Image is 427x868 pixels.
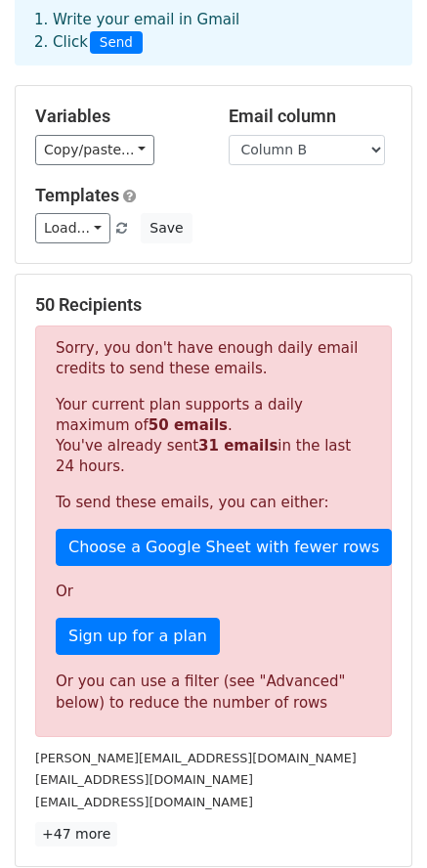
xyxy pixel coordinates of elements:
[229,106,393,127] h5: Email column
[329,774,427,868] iframe: Chat Widget
[90,31,143,55] span: Send
[56,671,371,715] div: Or you can use a filter (see "Advanced" below) to reduce the number of rows
[56,338,371,379] p: Sorry, you don't have enough daily email credits to send these emails.
[35,135,154,165] a: Copy/paste...
[35,822,117,846] a: +47 more
[198,437,278,455] strong: 31 emails
[35,751,357,765] small: [PERSON_NAME][EMAIL_ADDRESS][DOMAIN_NAME]
[35,795,253,809] small: [EMAIL_ADDRESS][DOMAIN_NAME]
[35,772,253,787] small: [EMAIL_ADDRESS][DOMAIN_NAME]
[35,185,119,205] a: Templates
[56,582,371,602] p: Or
[141,213,192,243] button: Save
[20,9,407,54] div: 1. Write your email in Gmail 2. Click
[56,618,220,655] a: Sign up for a plan
[35,213,110,243] a: Load...
[56,395,371,477] p: Your current plan supports a daily maximum of . You've already sent in the last 24 hours.
[35,294,392,316] h5: 50 Recipients
[35,106,199,127] h5: Variables
[56,493,371,513] p: To send these emails, you can either:
[149,416,228,434] strong: 50 emails
[56,529,392,566] a: Choose a Google Sheet with fewer rows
